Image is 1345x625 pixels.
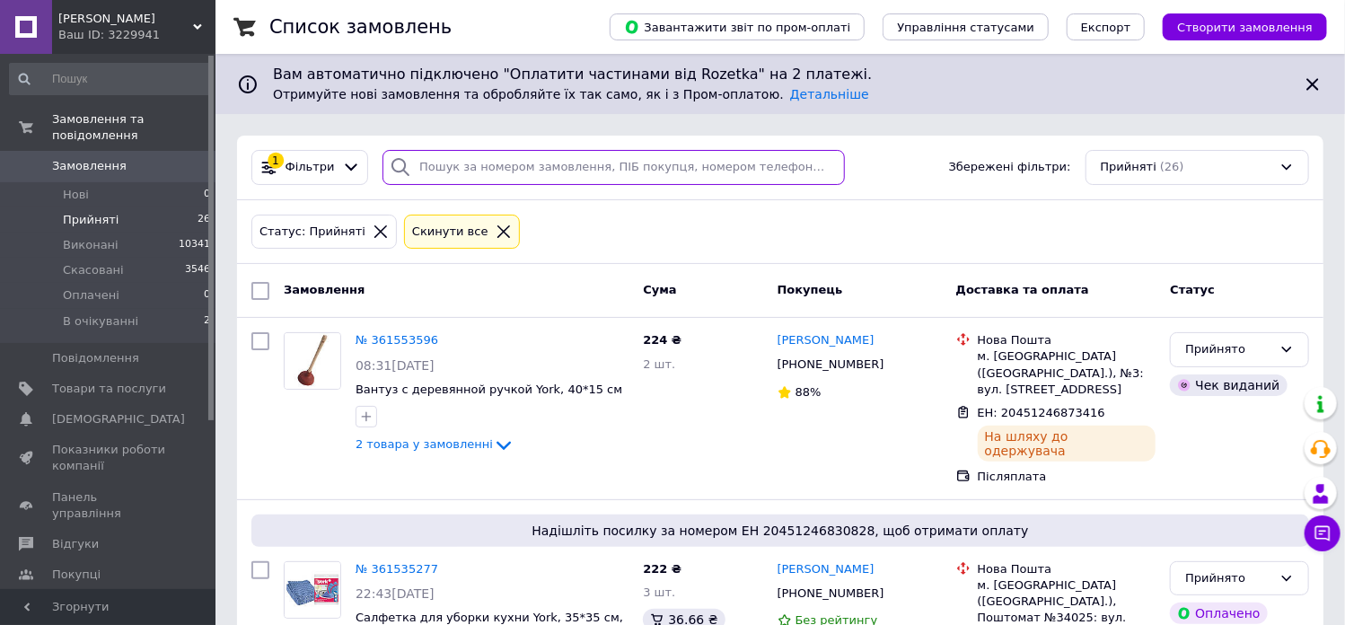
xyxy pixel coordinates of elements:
[52,489,166,522] span: Панель управління
[256,223,369,242] div: Статус: Прийняті
[204,287,210,304] span: 0
[204,187,210,203] span: 0
[643,357,675,371] span: 2 шт.
[285,333,340,389] img: Фото товару
[63,262,124,278] span: Скасовані
[286,159,335,176] span: Фільтри
[284,332,341,390] a: Фото товару
[185,262,210,278] span: 3546
[1170,283,1215,296] span: Статус
[1081,21,1131,34] span: Експорт
[1177,21,1313,34] span: Створити замовлення
[269,16,452,38] h1: Список замовлень
[624,19,850,35] span: Завантажити звіт по пром-оплаті
[356,333,438,347] a: № 361553596
[778,586,884,600] span: [PHONE_NUMBER]
[790,87,869,101] a: Детальніше
[1305,515,1341,551] button: Чат з покупцем
[956,283,1089,296] span: Доставка та оплата
[1185,340,1272,359] div: Прийнято
[58,27,215,43] div: Ваш ID: 3229941
[643,562,681,576] span: 222 ₴
[284,561,341,619] a: Фото товару
[63,237,119,253] span: Виконані
[273,87,869,101] span: Отримуйте нові замовлення та обробляйте їх так само, як і з Пром-оплатою.
[52,111,215,144] span: Замовлення та повідомлення
[778,283,843,296] span: Покупець
[356,437,514,451] a: 2 товара у замовленні
[204,313,210,330] span: 2
[1067,13,1146,40] button: Експорт
[409,223,492,242] div: Cкинути все
[52,536,99,552] span: Відгуки
[1160,160,1184,173] span: (26)
[883,13,1049,40] button: Управління статусами
[52,567,101,583] span: Покупці
[1163,13,1327,40] button: Створити замовлення
[198,212,210,228] span: 26
[1170,374,1287,396] div: Чек виданий
[643,283,676,296] span: Cума
[978,406,1105,419] span: ЕН: 20451246873416
[382,150,845,185] input: Пошук за номером замовлення, ПІБ покупця, номером телефону, Email, номером накладної
[179,237,210,253] span: 10341
[978,561,1156,577] div: Нова Пошта
[52,350,139,366] span: Повідомлення
[978,469,1156,485] div: Післяплата
[285,562,340,618] img: Фото товару
[978,426,1156,462] div: На шляху до одержувача
[52,381,166,397] span: Товари та послуги
[9,63,212,95] input: Пошук
[63,212,119,228] span: Прийняті
[778,332,875,349] a: [PERSON_NAME]
[778,357,884,371] span: [PHONE_NUMBER]
[52,158,127,174] span: Замовлення
[1101,159,1156,176] span: Прийняті
[643,333,681,347] span: 224 ₴
[356,586,435,601] span: 22:43[DATE]
[978,332,1156,348] div: Нова Пошта
[356,358,435,373] span: 08:31[DATE]
[52,442,166,474] span: Показники роботи компанії
[63,187,89,203] span: Нові
[356,437,493,451] span: 2 товара у замовленні
[1145,20,1327,33] a: Створити замовлення
[356,562,438,576] a: № 361535277
[63,313,138,330] span: В очікуванні
[778,561,875,578] a: [PERSON_NAME]
[978,348,1156,398] div: м. [GEOGRAPHIC_DATA] ([GEOGRAPHIC_DATA].), №3: вул. [STREET_ADDRESS]
[1185,569,1272,588] div: Прийнято
[52,411,185,427] span: [DEMOGRAPHIC_DATA]
[268,153,284,169] div: 1
[58,11,193,27] span: КОМОРА БОБРА
[273,65,1288,85] span: Вам автоматично підключено "Оплатити частинами від Rozetka" на 2 платежі.
[610,13,865,40] button: Завантажити звіт по пром-оплаті
[356,383,622,396] a: Вантуз с деревянной ручкой York, 40*15 см
[284,283,365,296] span: Замовлення
[1170,603,1267,624] div: Оплачено
[643,585,675,599] span: 3 шт.
[897,21,1034,34] span: Управління статусами
[949,159,1071,176] span: Збережені фільтри:
[63,287,119,304] span: Оплачені
[259,522,1302,540] span: Надішліть посилку за номером ЕН 20451246830828, щоб отримати оплату
[796,385,822,399] span: 88%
